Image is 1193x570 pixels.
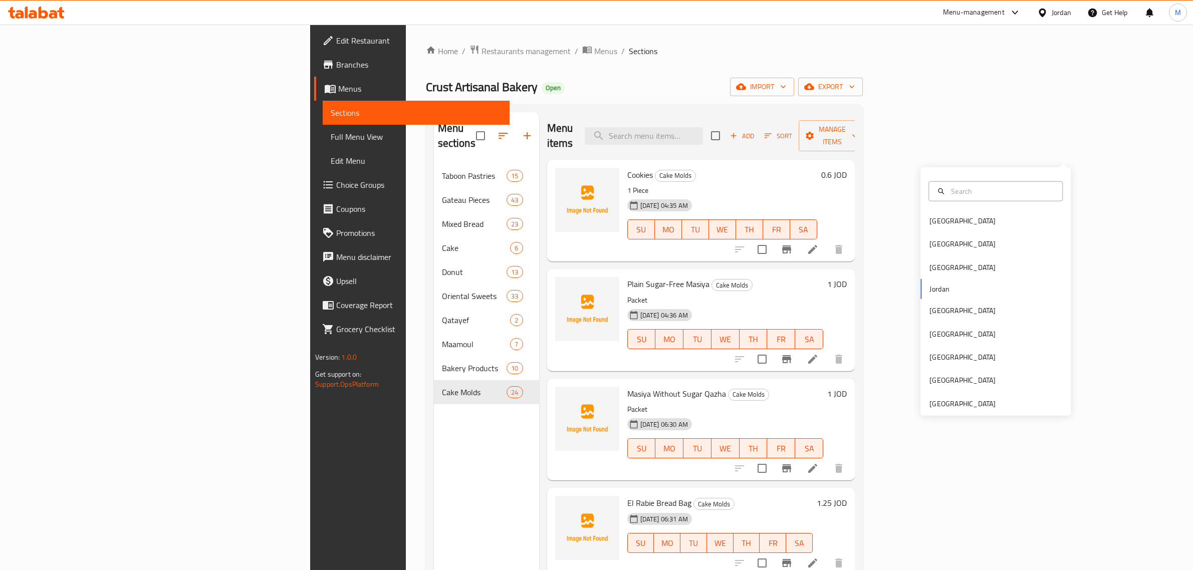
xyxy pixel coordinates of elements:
[728,389,769,401] div: Cake Molds
[738,81,786,93] span: import
[740,222,759,237] span: TH
[817,496,847,510] h6: 1.25 JOD
[711,329,740,349] button: WE
[726,128,758,144] span: Add item
[434,164,539,188] div: Taboon Pastries15
[621,45,625,57] li: /
[314,245,510,269] a: Menu disclaimer
[686,222,705,237] span: TU
[482,45,571,57] span: Restaurants management
[426,76,538,98] span: Crust Artisanal Bakery
[331,131,502,143] span: Full Menu View
[442,266,507,278] span: Donut
[767,438,795,458] button: FR
[1052,7,1071,18] div: Jordan
[542,82,565,94] div: Open
[632,536,650,550] span: SU
[627,495,691,510] span: El Rabie Bread Bag
[336,59,502,71] span: Branches
[929,352,996,363] div: [GEOGRAPHIC_DATA]
[798,78,863,96] button: export
[807,123,858,148] span: Manage items
[713,222,732,237] span: WE
[547,121,573,151] h2: Menu items
[711,279,753,291] div: Cake Molds
[709,219,736,239] button: WE
[491,124,515,148] span: Sort sections
[658,536,676,550] span: MO
[683,329,711,349] button: TU
[314,317,510,341] a: Grocery Checklist
[507,290,523,302] div: items
[507,219,522,229] span: 23
[314,221,510,245] a: Promotions
[442,218,507,230] span: Mixed Bread
[744,441,764,456] span: TH
[767,329,795,349] button: FR
[680,533,707,553] button: TU
[336,35,502,47] span: Edit Restaurant
[469,45,571,58] a: Restaurants management
[555,168,619,232] img: Cookies
[763,219,790,239] button: FR
[807,557,819,569] a: Edit menu item
[659,332,679,347] span: MO
[542,84,565,92] span: Open
[705,125,726,146] span: Select section
[442,194,507,206] span: Gateau Pieces
[434,160,539,408] nav: Menu sections
[627,294,823,307] p: Packet
[711,438,740,458] button: WE
[655,219,682,239] button: MO
[799,332,819,347] span: SA
[659,222,678,237] span: MO
[627,438,656,458] button: SU
[799,120,866,151] button: Manage items
[794,222,813,237] span: SA
[314,269,510,293] a: Upsell
[336,275,502,287] span: Upsell
[693,498,735,510] div: Cake Molds
[929,262,996,273] div: [GEOGRAPHIC_DATA]
[752,458,773,479] span: Select to update
[510,314,523,326] div: items
[507,170,523,182] div: items
[655,170,696,182] div: Cake Molds
[314,77,510,101] a: Menus
[786,533,813,553] button: SA
[507,194,523,206] div: items
[729,389,769,400] span: Cake Molds
[943,7,1005,19] div: Menu-management
[682,219,709,239] button: TU
[683,438,711,458] button: TU
[765,130,792,142] span: Sort
[336,251,502,263] span: Menu disclaimer
[929,375,996,386] div: [GEOGRAPHIC_DATA]
[434,308,539,332] div: Qatayef2
[627,403,823,416] p: Packet
[555,277,619,341] img: Plain Sugar-Free Masiya
[762,128,795,144] button: Sort
[434,188,539,212] div: Gateau Pieces43
[627,533,654,553] button: SU
[627,184,817,197] p: 1 Piece
[627,329,656,349] button: SU
[629,45,657,57] span: Sections
[442,362,507,374] span: Bakery Products
[470,125,491,146] span: Select all sections
[507,386,523,398] div: items
[434,356,539,380] div: Bakery Products10
[726,128,758,144] button: Add
[636,311,692,320] span: [DATE] 04:36 AM
[511,340,522,349] span: 7
[636,420,692,429] span: [DATE] 06:30 AM
[323,125,510,149] a: Full Menu View
[636,201,692,210] span: [DATE] 04:35 AM
[426,45,863,58] nav: breadcrumb
[636,514,692,524] span: [DATE] 06:31 AM
[336,323,502,335] span: Grocery Checklist
[336,299,502,311] span: Coverage Report
[594,45,617,57] span: Menus
[315,351,340,364] span: Version:
[511,316,522,325] span: 2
